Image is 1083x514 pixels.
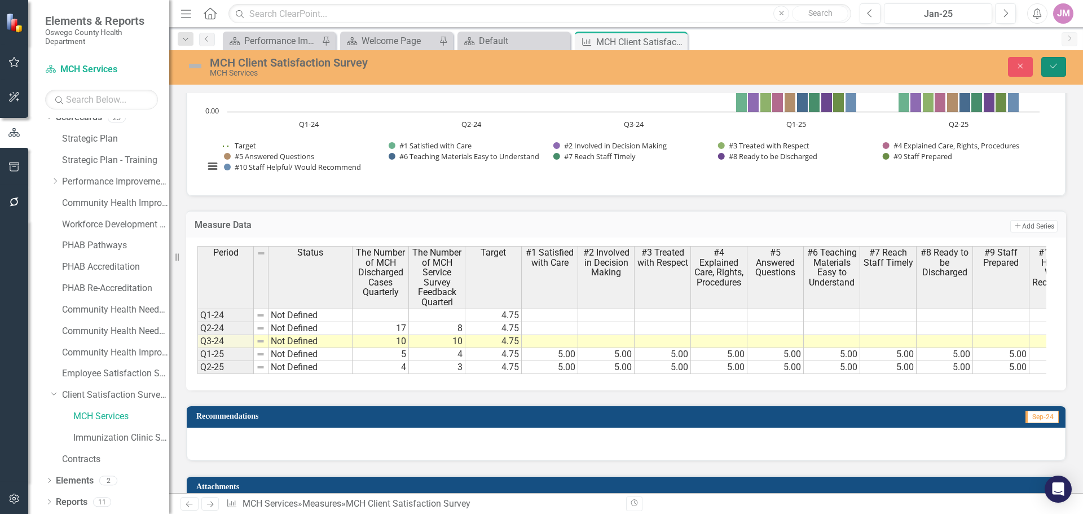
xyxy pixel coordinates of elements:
td: 4.75 [465,348,522,361]
input: Search ClearPoint... [228,4,851,24]
img: 8DAGhfEEPCf229AAAAAElFTkSuQmCC [256,311,265,320]
a: PHAB Accreditation [62,261,169,274]
td: Not Defined [268,348,353,361]
text: Q1-25 [786,119,806,129]
span: Search [808,8,833,17]
a: Strategic Plan [62,133,169,146]
span: The Number of MCH Service Survey Feedback Quarterl [411,248,463,307]
td: 5.00 [973,348,1029,361]
td: 5.00 [860,361,917,374]
td: Q1-25 [197,348,254,361]
button: Show #8 Ready to be Discharged [718,151,819,161]
a: Reports [56,496,87,509]
td: 5.00 [860,348,917,361]
div: 25 [108,113,126,122]
td: Q3-24 [197,335,254,348]
h3: Attachments [196,482,1060,491]
td: 4 [409,348,465,361]
td: Q2-25 [197,361,254,374]
div: Jan-25 [888,7,988,21]
td: 5.00 [522,348,578,361]
td: 5.00 [578,348,635,361]
span: #7 Reach Staff Timely [862,248,914,267]
span: Target [481,248,506,258]
img: 8DAGhfEEPCf229AAAAAElFTkSuQmCC [256,350,265,359]
span: #9 Staff Prepared [975,248,1027,267]
span: #4 Explained Care, Rights, Procedures [693,248,745,287]
a: Strategic Plan - Training [62,154,169,167]
span: #8 Ready to be Discharged [919,248,970,278]
span: Status [297,248,323,258]
button: Show #3 Treated with Respect [718,140,811,151]
a: Welcome Page [343,34,436,48]
a: PHAB Pathways [62,239,169,252]
div: MCH Client Satisfaction Survey [210,56,680,69]
span: #2 Involved in Decision Making [580,248,632,278]
td: Not Defined [268,322,353,335]
button: Show #2 Involved in Decision Making [553,140,668,151]
div: Chart. Highcharts interactive chart. [199,15,1054,184]
td: Q2-24 [197,322,254,335]
a: Elements [56,475,94,487]
span: Period [213,248,239,258]
a: Community Health Improvement Plan [62,346,169,359]
a: Immunization Clinic Satisfaction Survey [73,432,169,445]
a: Community Health Needs Assessment and Improvement Plan [62,304,169,317]
button: Jan-25 [884,3,992,24]
td: 8 [409,322,465,335]
button: Show #5 Answered Questions [224,151,315,161]
td: 4.75 [465,361,522,374]
td: 5.00 [804,361,860,374]
td: 5.00 [747,348,804,361]
td: Q1-24 [197,309,254,322]
img: ClearPoint Strategy [6,13,25,33]
button: Show Target [223,140,257,151]
a: Client Satisfaction Surveys [62,389,169,402]
a: Community Health Improvement Plan [62,197,169,210]
a: MCH Services [243,498,298,509]
a: Contracts [62,453,169,466]
button: Show #10 Staff Helpful/ Would Recommend [224,162,362,172]
a: Measures [302,498,341,509]
img: 8DAGhfEEPCf229AAAAAElFTkSuQmCC [256,337,265,346]
img: Not Defined [186,57,204,75]
a: MCH Services [45,63,158,76]
td: Not Defined [268,335,353,348]
text: Q2-24 [461,119,482,129]
input: Search Below... [45,90,158,109]
span: #1 Satisfied with Care [524,248,575,267]
td: 5.00 [747,361,804,374]
span: #6 Teaching Materials Easy to Understand [806,248,857,287]
span: Elements & Reports [45,14,158,28]
td: 10 [353,335,409,348]
td: 5.00 [917,361,973,374]
td: 10 [409,335,465,348]
text: Q3-24 [624,119,644,129]
img: 8DAGhfEEPCf229AAAAAElFTkSuQmCC [256,324,265,333]
td: 4.75 [465,309,522,322]
span: #3 Treated with Respect [637,248,688,267]
td: 4.75 [465,335,522,348]
td: 5.00 [973,361,1029,374]
button: Search [792,6,848,21]
td: Not Defined [268,361,353,374]
img: 8DAGhfEEPCf229AAAAAElFTkSuQmCC [256,363,265,372]
button: Add Series [1010,220,1058,232]
small: Oswego County Health Department [45,28,158,46]
text: 0.00 [205,106,219,116]
td: 5.00 [578,361,635,374]
a: Scorecards [56,111,102,124]
a: Performance Improvement Plans [226,34,319,48]
a: Employee Satisfaction Survey [62,367,169,380]
div: Open Intercom Messenger [1045,476,1072,503]
svg: Interactive chart [199,15,1045,184]
td: 5.00 [917,348,973,361]
a: PHAB Re-Accreditation [62,282,169,295]
td: 5 [353,348,409,361]
a: Default [460,34,567,48]
td: 5.00 [691,361,747,374]
button: Show #4 Explained Care, Rights, Procedures [883,140,1021,151]
a: Workforce Development Plan [62,218,169,231]
div: Welcome Page [362,34,436,48]
div: Default [479,34,567,48]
